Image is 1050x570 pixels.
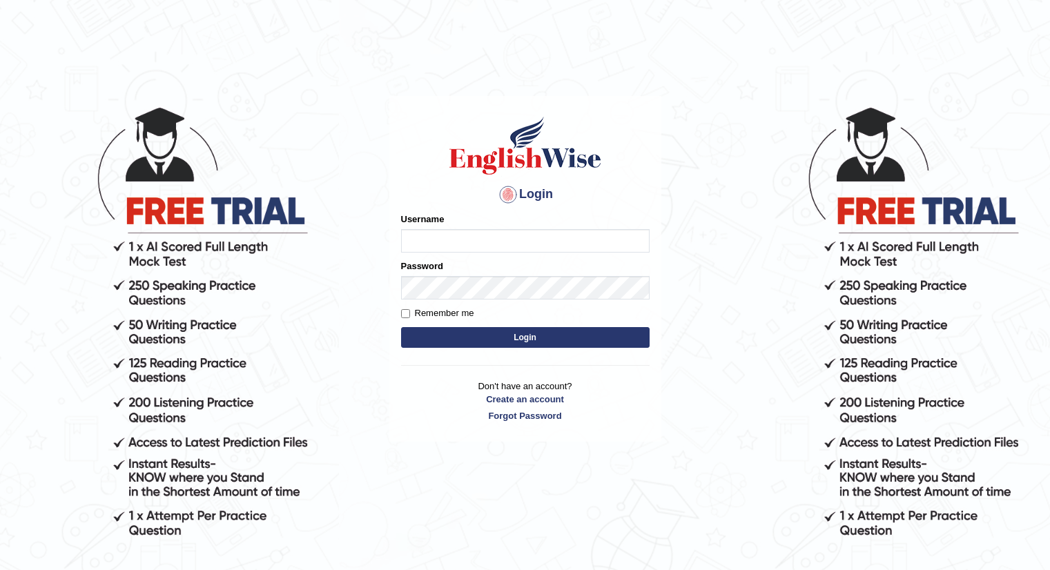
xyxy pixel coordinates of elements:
p: Don't have an account? [401,380,650,422]
a: Create an account [401,393,650,406]
button: Login [401,327,650,348]
h4: Login [401,184,650,206]
img: Logo of English Wise sign in for intelligent practice with AI [447,115,604,177]
input: Remember me [401,309,410,318]
label: Password [401,259,443,273]
label: Username [401,213,445,226]
label: Remember me [401,306,474,320]
a: Forgot Password [401,409,650,422]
